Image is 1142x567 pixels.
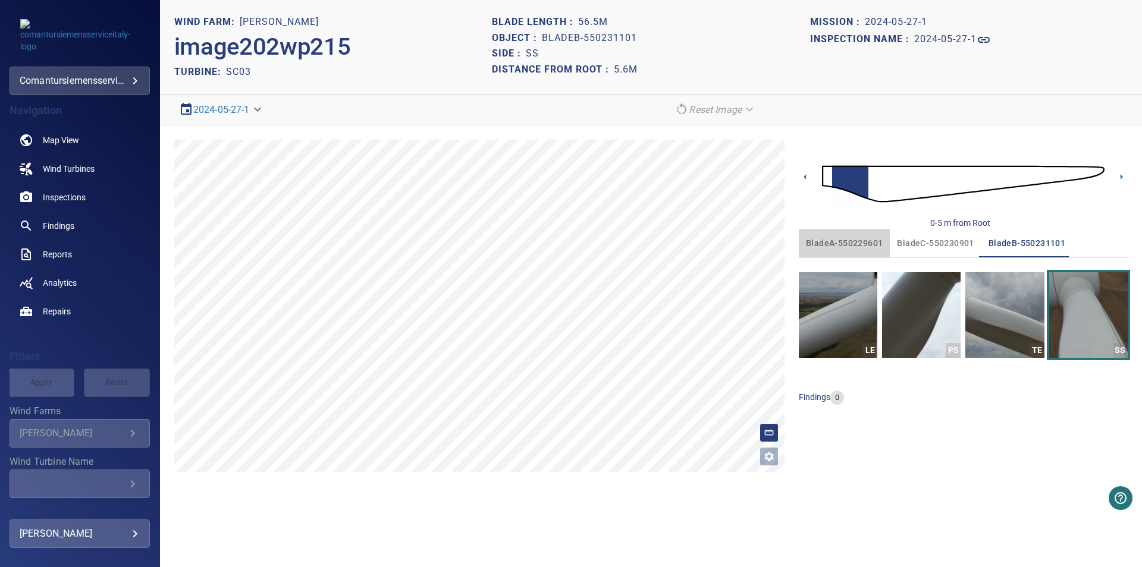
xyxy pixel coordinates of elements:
h1: Object : [492,33,542,44]
div: PS [946,343,961,358]
a: windturbines noActive [10,155,150,183]
a: inspections noActive [10,183,150,212]
span: 0 [830,392,844,404]
a: TE [965,272,1044,358]
h4: Navigation [10,105,150,116]
h1: 56.5m [578,17,608,28]
div: comantursiemensserviceitaly [20,71,140,90]
h1: SS [526,48,539,59]
h2: image202wp215 [174,33,351,61]
span: Reports [43,248,72,260]
h1: Distance from root : [492,64,614,75]
div: Wind Turbine Name [10,470,150,498]
span: bladeB-550231101 [989,236,1065,251]
h1: Side : [492,48,526,59]
label: Wind Turbine Name [10,457,150,467]
em: Reset Image [689,104,742,115]
h1: Mission : [810,17,865,28]
span: Analytics [43,277,77,289]
h1: Blade length : [492,17,578,28]
h1: 5.6m [614,64,638,75]
img: d [822,150,1105,218]
a: findings noActive [10,212,150,240]
span: Repairs [43,305,71,317]
a: reports noActive [10,240,150,269]
span: Wind Turbines [43,163,95,175]
div: Wind Farms [10,419,150,448]
h1: 2024-05-27-1 [914,34,977,45]
span: findings [799,392,830,402]
span: Map View [43,134,79,146]
h1: 2024-05-27-1 [865,17,927,28]
a: 2024-05-27-1 [914,33,991,47]
h2: SC03 [226,66,251,77]
div: [PERSON_NAME] [20,524,140,543]
button: Open image filters and tagging options [760,447,779,466]
span: bladeC-550230901 [897,236,974,251]
img: comantursiemensserviceitaly-logo [20,19,139,52]
div: SS [1113,343,1128,358]
div: TE [1030,343,1044,358]
span: Inspections [43,191,86,203]
h1: [PERSON_NAME] [240,17,319,28]
a: SS [1049,272,1128,358]
h1: WIND FARM: [174,17,240,28]
a: LE [799,272,877,358]
span: Findings [43,220,74,232]
span: bladeA-550229601 [806,236,883,251]
a: PS [882,272,961,358]
div: 2024-05-27-1 [174,99,269,120]
a: repairs noActive [10,297,150,326]
a: 2024-05-27-1 [193,104,250,115]
h1: Inspection name : [810,34,914,45]
div: LE [862,343,877,358]
label: Wind Farms [10,407,150,416]
h2: TURBINE: [174,66,226,77]
div: 0-5 m from Root [930,217,990,229]
h4: Filters [10,351,150,363]
div: [PERSON_NAME] [20,427,126,439]
a: analytics noActive [10,269,150,297]
a: map noActive [10,126,150,155]
h1: bladeB-550231101 [542,33,637,44]
div: comantursiemensserviceitaly [10,67,150,95]
div: Reset Image [670,99,761,120]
